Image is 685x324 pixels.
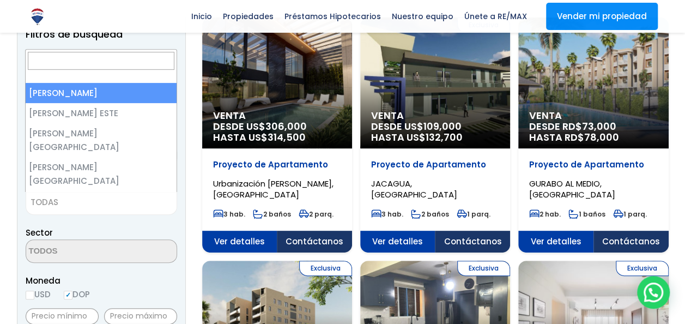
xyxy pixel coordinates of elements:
[186,8,217,25] span: Inicio
[299,261,352,276] span: Exclusiva
[613,209,647,219] span: 1 parq.
[64,287,90,301] label: DOP
[371,209,403,219] span: 3 hab.
[26,195,177,210] span: TODAS
[26,227,53,238] span: Sector
[277,231,352,253] span: Contáctanos
[371,121,499,143] span: DESDE US$
[411,209,449,219] span: 2 baños
[529,178,615,200] span: GURABO AL MEDIO, [GEOGRAPHIC_DATA]
[518,231,593,253] span: Ver detalles
[616,261,669,276] span: Exclusiva
[253,209,291,219] span: 2 baños
[529,209,561,219] span: 2 hab.
[26,29,177,40] h2: Filtros de búsqueda
[26,191,177,215] span: TODAS
[213,110,341,121] span: Venta
[371,110,499,121] span: Venta
[26,157,177,191] li: [PERSON_NAME][GEOGRAPHIC_DATA]
[584,130,619,144] span: 78,000
[31,196,58,208] span: TODAS
[26,274,177,287] span: Moneda
[386,8,459,25] span: Nuestro equipo
[360,17,510,253] a: Exclusiva Venta DESDE US$109,000 HASTA US$132,700 Proyecto de Apartamento JACAGUA, [GEOGRAPHIC_DA...
[568,209,605,219] span: 1 baños
[213,132,341,143] span: HASTA US$
[26,287,51,301] label: USD
[213,178,334,200] span: Urbanización [PERSON_NAME], [GEOGRAPHIC_DATA]
[529,132,657,143] span: HASTA RD$
[423,119,462,133] span: 109,000
[518,17,668,253] a: Venta DESDE RD$73,000 HASTA RD$78,000 Proyecto de Apartamento GURABO AL MEDIO, [GEOGRAPHIC_DATA] ...
[217,8,279,25] span: Propiedades
[26,103,177,123] li: [PERSON_NAME] ESTE
[64,291,72,299] input: DOP
[582,119,616,133] span: 73,000
[457,209,490,219] span: 1 parq.
[213,159,341,170] p: Proyecto de Apartamento
[371,132,499,143] span: HASTA US$
[268,130,306,144] span: 314,500
[202,17,352,253] a: Venta DESDE US$306,000 HASTA US$314,500 Proyecto de Apartamento Urbanización [PERSON_NAME], [GEOG...
[265,119,307,133] span: 306,000
[529,110,657,121] span: Venta
[213,121,341,143] span: DESDE US$
[279,8,386,25] span: Préstamos Hipotecarios
[593,231,669,253] span: Contáctanos
[26,191,177,211] li: AZUA
[546,3,658,30] a: Vender mi propiedad
[457,261,510,276] span: Exclusiva
[28,52,174,70] input: Search
[371,159,499,170] p: Proyecto de Apartamento
[26,240,132,263] textarea: Search
[371,178,457,200] span: JACAGUA, [GEOGRAPHIC_DATA]
[435,231,510,253] span: Contáctanos
[459,8,532,25] span: Únete a RE/MAX
[26,291,34,299] input: USD
[26,83,177,103] li: [PERSON_NAME]
[529,121,657,143] span: DESDE RD$
[26,123,177,157] li: [PERSON_NAME][GEOGRAPHIC_DATA]
[360,231,435,253] span: Ver detalles
[299,209,334,219] span: 2 parq.
[213,209,245,219] span: 3 hab.
[26,48,177,62] label: Comprar
[529,159,657,170] p: Proyecto de Apartamento
[426,130,463,144] span: 132,700
[28,7,47,26] img: Logo de REMAX
[202,231,277,253] span: Ver detalles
